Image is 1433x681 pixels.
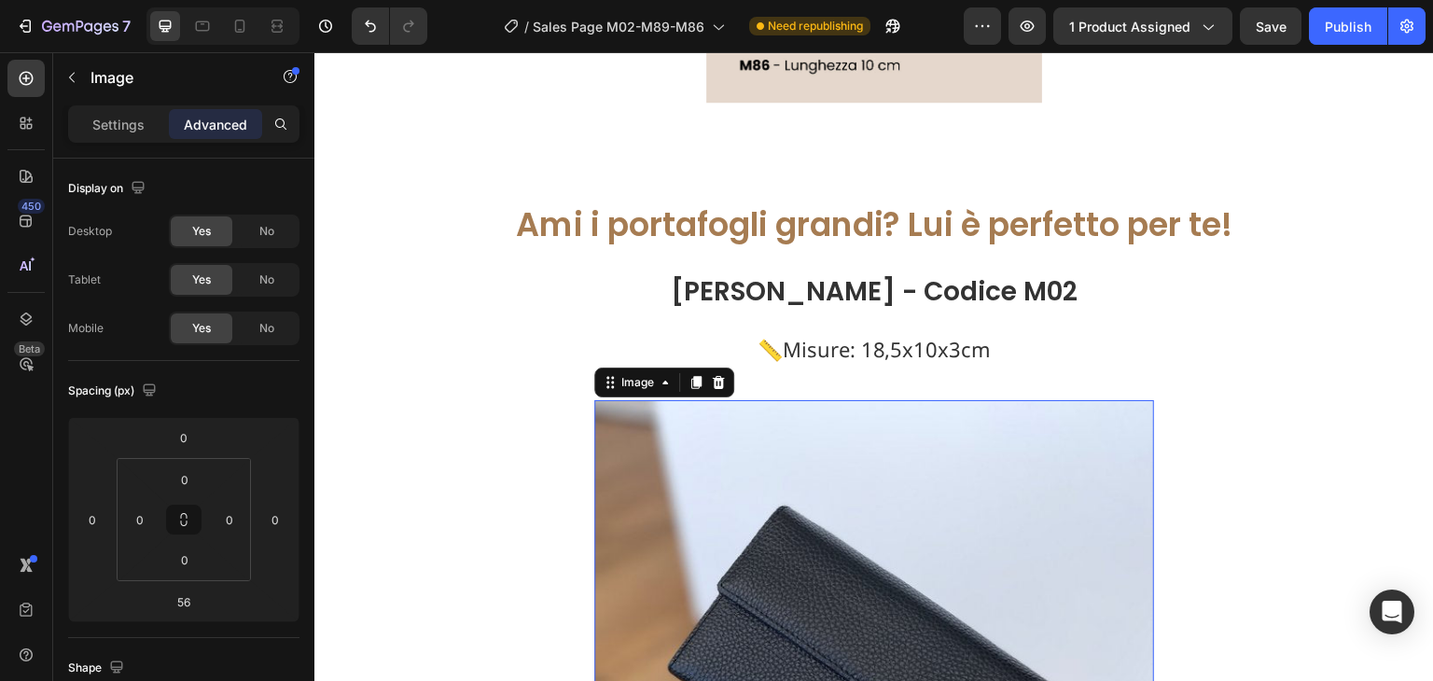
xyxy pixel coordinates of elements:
div: Spacing (px) [68,379,160,404]
iframe: Design area [314,52,1433,681]
input: 0 [78,506,106,534]
div: Beta [14,341,45,356]
div: Mobile [68,320,104,337]
input: 56 [165,588,202,616]
span: Need republishing [768,18,863,35]
div: Undo/Redo [352,7,427,45]
button: 1 product assigned [1053,7,1232,45]
div: Desktop [68,223,112,240]
div: 450 [18,199,45,214]
button: Publish [1309,7,1387,45]
div: Publish [1325,17,1371,36]
span: Sales Page M02-M89-M86 [533,17,704,36]
button: 7 [7,7,139,45]
span: 1 product assigned [1069,17,1190,36]
div: Open Intercom Messenger [1370,590,1414,634]
span: Yes [192,271,211,288]
span: No [259,271,274,288]
input: 0px [166,466,203,493]
input: 0 [165,424,202,452]
div: Shape [68,656,128,681]
div: Display on [68,176,149,202]
span: Yes [192,223,211,240]
p: 7 [122,15,131,37]
span: No [259,223,274,240]
p: Image [90,66,249,89]
p: Settings [92,115,145,134]
div: Image [303,322,343,339]
button: Save [1240,7,1301,45]
p: Advanced [184,115,247,134]
span: Save [1256,19,1287,35]
input: 0 [261,506,289,534]
input: 0px [166,546,203,574]
span: Yes [192,320,211,337]
div: Tablet [68,271,101,288]
span: / [524,17,529,36]
input: 0px [126,506,154,534]
span: No [259,320,274,337]
input: 0px [216,506,243,534]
